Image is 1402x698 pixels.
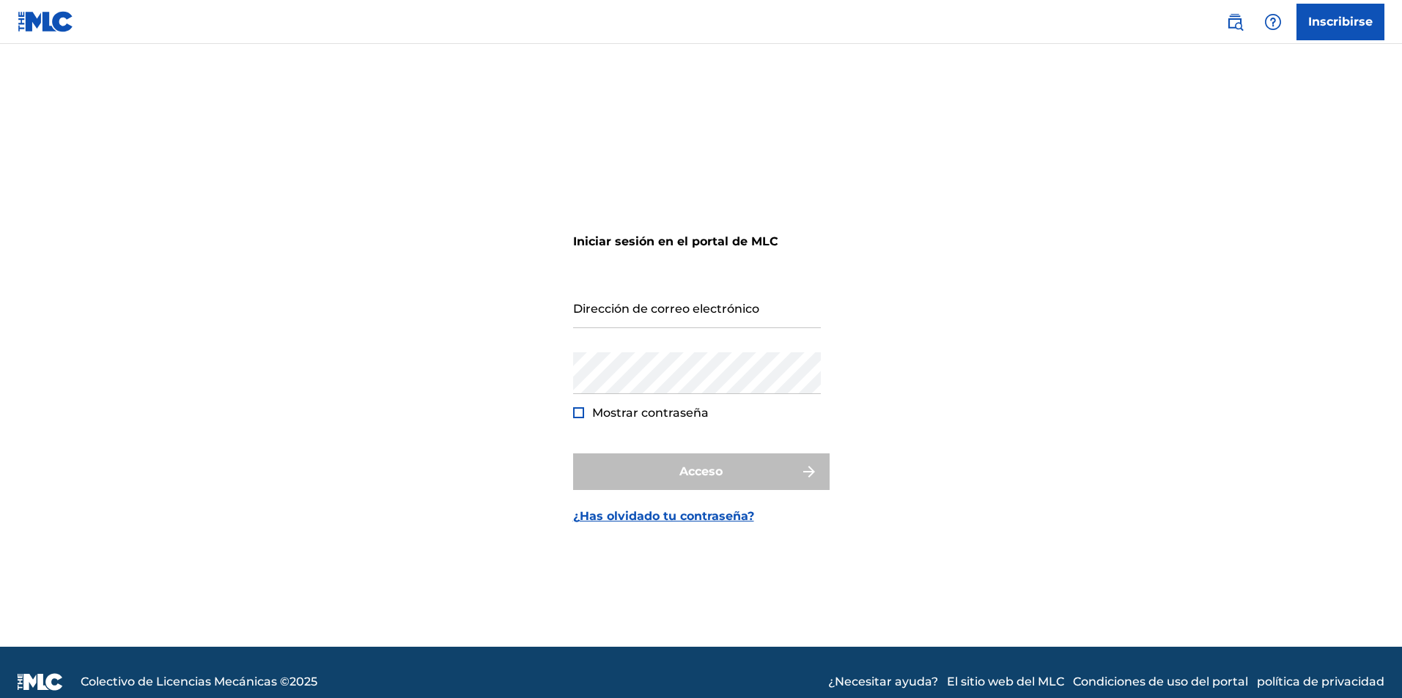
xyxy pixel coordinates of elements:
[1073,675,1248,688] font: Condiciones de uso del portal
[1258,7,1288,37] div: Ayuda
[947,675,1064,688] font: El sitio web del MLC
[592,406,709,420] font: Mostrar contraseña
[1073,673,1248,691] a: Condiciones de uso del portal
[81,675,289,688] font: Colectivo de Licencias Mecánicas ©
[289,675,317,688] font: 2025
[1226,13,1244,31] img: buscar
[1220,7,1250,37] a: Búsqueda pública
[828,673,938,691] a: ¿Necesitar ayuda?
[1264,13,1282,31] img: ayuda
[573,508,754,525] a: ¿Has olvidado tu contraseña?
[1296,4,1384,40] a: Inscribirse
[828,675,938,688] font: ¿Necesitar ayuda?
[18,673,63,691] img: logo
[573,509,754,523] font: ¿Has olvidado tu contraseña?
[1308,15,1373,29] font: Inscribirse
[573,234,778,248] font: Iniciar sesión en el portal de MLC
[18,11,74,32] img: Logotipo del MLC
[1257,673,1384,691] a: política de privacidad
[947,673,1064,691] a: El sitio web del MLC
[1257,675,1384,688] font: política de privacidad
[1329,628,1402,698] iframe: Chat Widget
